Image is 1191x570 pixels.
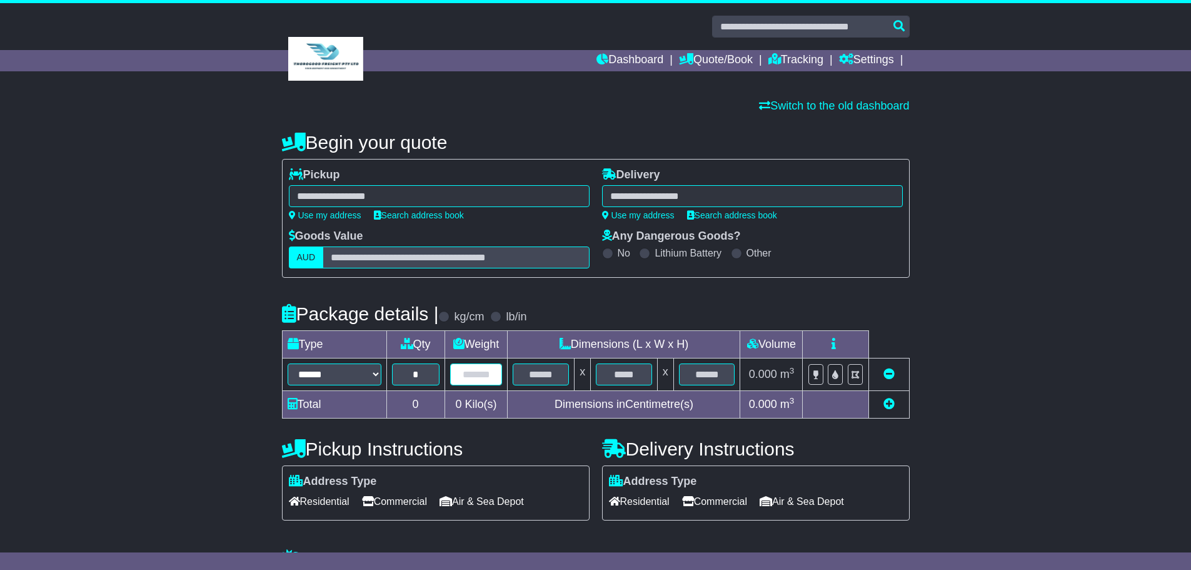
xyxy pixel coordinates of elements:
[883,368,895,380] a: Remove this item
[602,210,675,220] a: Use my address
[289,230,363,243] label: Goods Value
[282,439,590,459] h4: Pickup Instructions
[682,492,747,511] span: Commercial
[839,50,894,71] a: Settings
[575,359,591,391] td: x
[374,210,464,220] a: Search address book
[760,492,844,511] span: Air & Sea Depot
[759,99,909,112] a: Switch to the old dashboard
[282,132,910,153] h4: Begin your quote
[740,331,803,359] td: Volume
[289,168,340,182] label: Pickup
[609,492,670,511] span: Residential
[386,331,445,359] td: Qty
[362,492,427,511] span: Commercial
[679,50,753,71] a: Quote/Book
[282,549,910,569] h4: Warranty & Insurance
[289,475,377,489] label: Address Type
[289,210,361,220] a: Use my address
[602,439,910,459] h4: Delivery Instructions
[282,391,386,419] td: Total
[289,247,324,268] label: AUD
[618,247,630,259] label: No
[780,398,795,410] span: m
[445,391,508,419] td: Kilo(s)
[655,247,721,259] label: Lithium Battery
[596,50,663,71] a: Dashboard
[780,368,795,380] span: m
[790,366,795,375] sup: 3
[768,50,823,71] a: Tracking
[282,303,439,324] h4: Package details |
[506,310,526,324] label: lb/in
[289,492,349,511] span: Residential
[440,492,524,511] span: Air & Sea Depot
[790,396,795,405] sup: 3
[749,398,777,410] span: 0.000
[749,368,777,380] span: 0.000
[746,247,771,259] label: Other
[687,210,777,220] a: Search address book
[602,230,741,243] label: Any Dangerous Goods?
[657,359,673,391] td: x
[455,398,461,410] span: 0
[883,398,895,410] a: Add new item
[602,168,660,182] label: Delivery
[508,391,740,419] td: Dimensions in Centimetre(s)
[445,331,508,359] td: Weight
[282,331,386,359] td: Type
[454,310,484,324] label: kg/cm
[609,475,697,489] label: Address Type
[508,331,740,359] td: Dimensions (L x W x H)
[386,391,445,419] td: 0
